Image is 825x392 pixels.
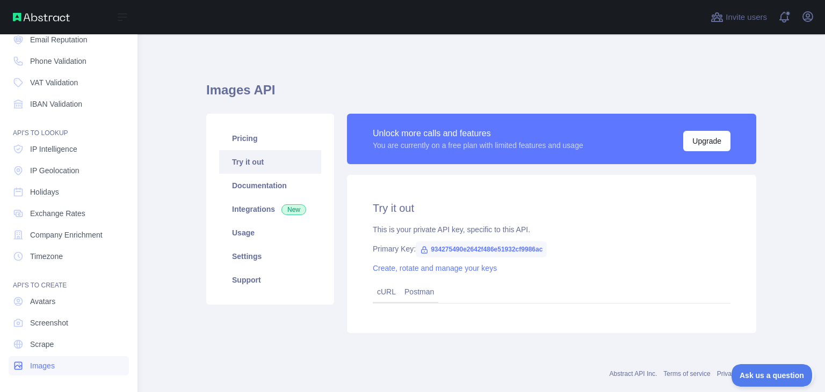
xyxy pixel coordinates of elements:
a: Company Enrichment [9,225,129,245]
a: VAT Validation [9,73,129,92]
span: Email Reputation [30,34,88,45]
a: Terms of service [663,370,710,378]
div: API'S TO LOOKUP [9,116,129,137]
span: Exchange Rates [30,208,85,219]
span: IP Intelligence [30,144,77,154]
a: Settings [219,245,321,268]
span: IP Geolocation [30,165,79,176]
a: Images [9,356,129,375]
a: Usage [219,221,321,245]
a: Integrations New [219,197,321,221]
div: API'S TO CREATE [9,268,129,290]
div: Primary Key: [373,243,730,254]
a: Phone Validation [9,51,129,71]
div: You are currently on a free plan with limited features and usage [373,140,583,151]
a: Holidays [9,182,129,202]
span: IBAN Validation [30,99,82,109]
span: Invite users [726,11,767,24]
div: This is your private API key, specific to this API. [373,224,730,235]
span: Avatars [30,296,55,307]
img: Abstract API [13,13,70,21]
span: VAT Validation [30,77,78,88]
iframe: Toggle Customer Support [732,364,814,387]
span: 934275490e2642f486e51932cf9986ac [416,241,547,257]
span: Company Enrichment [30,230,103,240]
span: Images [30,360,55,371]
a: Exchange Rates [9,204,129,223]
a: Scrape [9,335,129,354]
a: Documentation [219,174,321,197]
h1: Images API [206,82,756,107]
a: cURL [377,287,396,296]
a: Timezone [9,247,129,266]
span: Holidays [30,187,59,197]
span: Screenshot [30,317,68,328]
span: New [281,204,306,215]
a: IBAN Validation [9,94,129,114]
a: Support [219,268,321,292]
span: Scrape [30,339,54,350]
a: Create, rotate and manage your keys [373,264,497,272]
a: Email Reputation [9,30,129,49]
button: Invite users [708,9,769,26]
h2: Try it out [373,201,730,216]
button: Upgrade [683,131,730,151]
a: Abstract API Inc. [610,370,657,378]
a: Postman [400,283,438,300]
a: Privacy policy [717,370,756,378]
span: Timezone [30,251,63,262]
div: Unlock more calls and features [373,127,583,140]
a: Screenshot [9,313,129,332]
a: IP Geolocation [9,161,129,180]
a: Pricing [219,127,321,150]
span: Phone Validation [30,56,86,66]
a: Avatars [9,292,129,311]
a: Try it out [219,150,321,174]
a: IP Intelligence [9,139,129,159]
